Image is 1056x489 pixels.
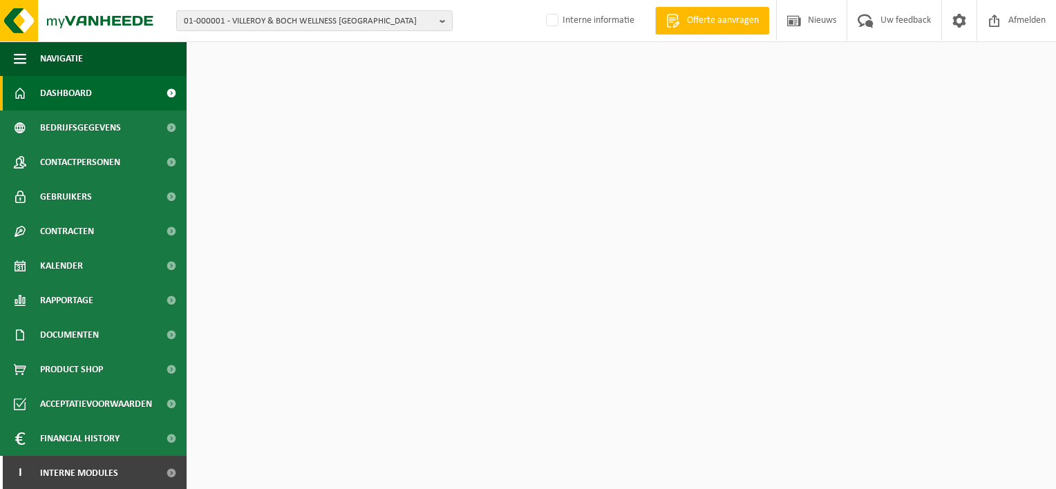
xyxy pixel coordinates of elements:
[655,7,769,35] a: Offerte aanvragen
[40,41,83,76] span: Navigatie
[40,318,99,352] span: Documenten
[543,10,634,31] label: Interne informatie
[40,111,121,145] span: Bedrijfsgegevens
[40,421,120,456] span: Financial History
[40,76,92,111] span: Dashboard
[40,180,92,214] span: Gebruikers
[683,14,762,28] span: Offerte aanvragen
[184,11,434,32] span: 01-000001 - VILLEROY & BOCH WELLNESS [GEOGRAPHIC_DATA]
[176,10,453,31] button: 01-000001 - VILLEROY & BOCH WELLNESS [GEOGRAPHIC_DATA]
[40,214,94,249] span: Contracten
[40,387,152,421] span: Acceptatievoorwaarden
[40,283,93,318] span: Rapportage
[40,145,120,180] span: Contactpersonen
[40,352,103,387] span: Product Shop
[40,249,83,283] span: Kalender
